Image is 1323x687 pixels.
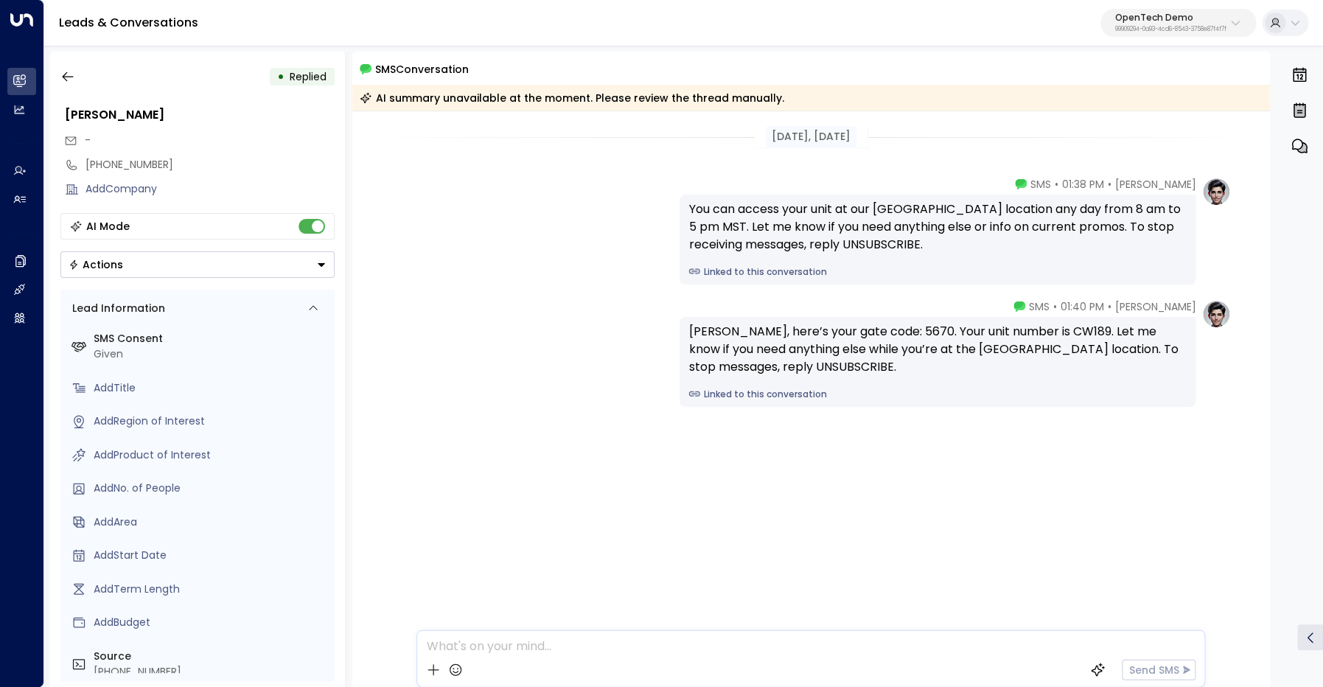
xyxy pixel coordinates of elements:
div: AddTitle [94,380,329,396]
div: AddNo. of People [94,481,329,496]
span: SMS Conversation [375,60,469,77]
div: Lead Information [67,301,165,316]
div: AddTerm Length [94,582,329,597]
span: 01:40 PM [1060,299,1103,314]
span: SMS [1030,177,1050,192]
img: profile-logo.png [1201,299,1231,329]
a: Linked to this conversation [688,265,1187,279]
span: Replied [290,69,327,84]
div: AddArea [94,515,329,530]
span: • [1054,177,1058,192]
span: • [1053,299,1056,314]
div: [PHONE_NUMBER] [94,664,329,680]
div: You can access your unit at our [GEOGRAPHIC_DATA] location any day from 8 am to 5 pm MST. Let me ... [688,200,1187,254]
div: AddRegion of Interest [94,414,329,429]
button: Actions [60,251,335,278]
span: [PERSON_NAME] [1114,177,1195,192]
span: SMS [1028,299,1049,314]
div: Given [94,346,329,362]
a: Linked to this conversation [688,388,1187,401]
div: AddCompany [85,181,335,197]
div: [DATE], [DATE] [766,126,856,147]
div: • [277,63,285,90]
div: [PERSON_NAME] [65,106,335,124]
span: [PERSON_NAME] [1114,299,1195,314]
span: • [1107,299,1111,314]
div: AI summary unavailable at the moment. Please review the thread manually. [360,91,784,105]
label: Source [94,649,329,664]
div: Button group with a nested menu [60,251,335,278]
label: SMS Consent [94,331,329,346]
div: AddBudget [94,615,329,630]
span: - [85,133,91,147]
div: AI Mode [86,219,130,234]
span: 01:38 PM [1061,177,1103,192]
div: [PHONE_NUMBER] [85,157,335,172]
img: profile-logo.png [1201,177,1231,206]
div: [PERSON_NAME], here’s your gate code: 5670. Your unit number is CW189. Let me know if you need an... [688,323,1187,376]
div: AddProduct of Interest [94,447,329,463]
span: • [1107,177,1111,192]
a: Leads & Conversations [59,14,198,31]
p: OpenTech Demo [1115,13,1226,22]
div: Actions [69,258,123,271]
div: AddStart Date [94,548,329,563]
button: OpenTech Demo99909294-0a93-4cd6-8543-3758e87f4f7f [1100,9,1256,37]
p: 99909294-0a93-4cd6-8543-3758e87f4f7f [1115,27,1226,32]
